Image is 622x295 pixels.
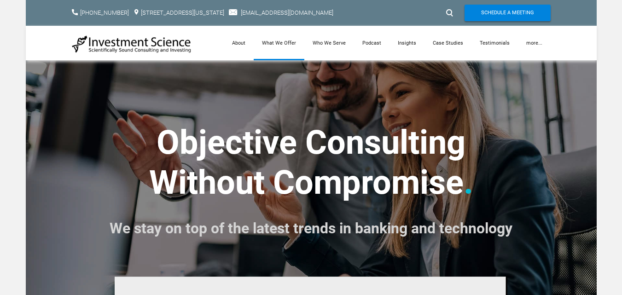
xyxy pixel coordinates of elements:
a: Podcast [354,26,389,60]
a: more... [518,26,551,60]
a: Schedule A Meeting [465,5,551,21]
a: [STREET_ADDRESS][US_STATE]​ [141,9,224,16]
img: Investment Science | NYC Consulting Services [72,35,192,53]
a: [PHONE_NUMBER] [80,9,129,16]
a: Testimonials [471,26,518,60]
font: . [464,163,473,202]
a: [EMAIL_ADDRESS][DOMAIN_NAME] [241,9,333,16]
span: Schedule A Meeting [481,5,534,21]
a: Who We Serve [304,26,354,60]
strong: ​Objective Consulting ​Without Compromise [149,123,466,202]
a: Case Studies [424,26,471,60]
font: We stay on top of the latest trends in banking and technology [110,220,512,237]
a: About [224,26,254,60]
a: Insights [389,26,424,60]
a: What We Offer [254,26,304,60]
